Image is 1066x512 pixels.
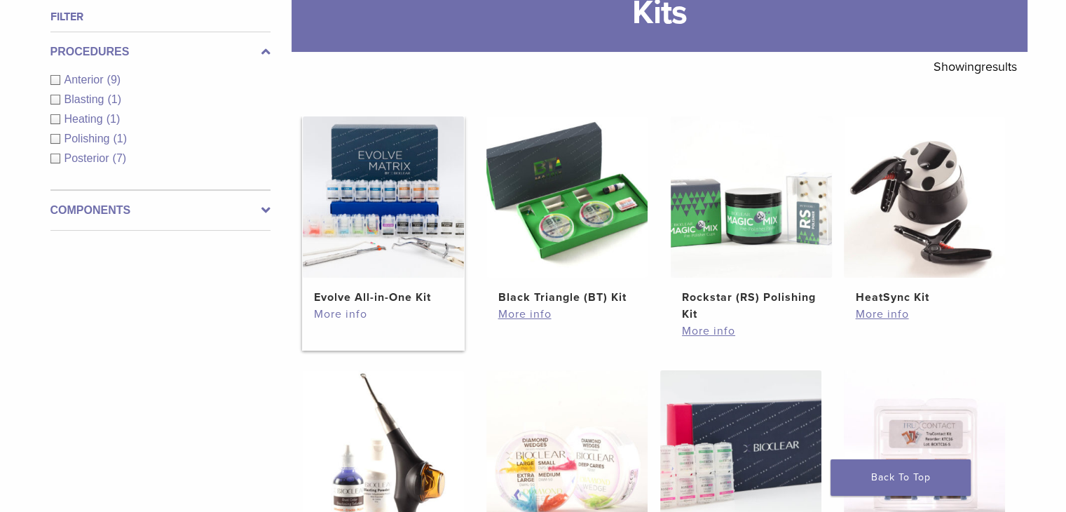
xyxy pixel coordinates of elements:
img: Rockstar (RS) Polishing Kit [671,116,832,278]
span: (7) [113,152,127,164]
span: (1) [107,93,121,105]
a: Black Triangle (BT) KitBlack Triangle (BT) Kit [486,116,649,306]
a: Evolve All-in-One KitEvolve All-in-One Kit [302,116,465,306]
a: More info [682,323,821,339]
span: Posterior [64,152,113,164]
label: Procedures [50,43,271,60]
label: Components [50,202,271,219]
a: More info [314,306,453,323]
h4: Filter [50,8,271,25]
img: Evolve All-in-One Kit [303,116,464,278]
h2: Black Triangle (BT) Kit [498,289,636,306]
span: (1) [107,113,121,125]
img: HeatSync Kit [844,116,1005,278]
img: Black Triangle (BT) Kit [486,116,648,278]
a: Back To Top [831,459,971,496]
span: Heating [64,113,107,125]
span: (1) [113,133,127,144]
h2: Rockstar (RS) Polishing Kit [682,289,821,323]
a: More info [498,306,636,323]
h2: Evolve All-in-One Kit [314,289,453,306]
a: Rockstar (RS) Polishing KitRockstar (RS) Polishing Kit [670,116,833,323]
span: Anterior [64,74,107,86]
span: (9) [107,74,121,86]
span: Polishing [64,133,114,144]
a: HeatSync KitHeatSync Kit [843,116,1006,306]
span: Blasting [64,93,108,105]
a: More info [855,306,994,323]
p: Showing results [934,52,1017,81]
h2: HeatSync Kit [855,289,994,306]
